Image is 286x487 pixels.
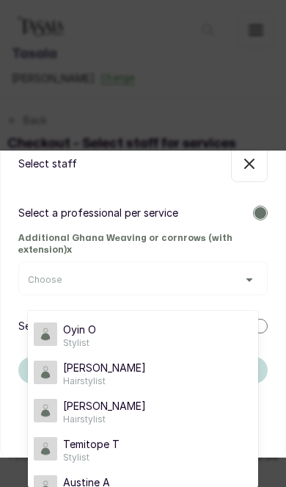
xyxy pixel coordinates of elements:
img: staff image [34,399,57,422]
span: Stylist [63,337,96,349]
p: Select professional that can do all services [18,319,229,333]
button: Continue [18,357,268,383]
span: Stylist [63,452,120,463]
span: [PERSON_NAME] [63,361,146,375]
span: [PERSON_NAME] [63,399,146,414]
span: Temitope T [63,437,120,452]
span: Hairstylist [63,414,146,425]
img: staff image [34,322,57,346]
ul: Choose [28,311,258,487]
img: staff image [34,361,57,384]
span: Choose [28,274,62,286]
span: Oyin O [63,322,96,337]
button: Cancel [18,407,268,433]
h2: Additional Ghana Weaving or cornrows (with extension) x [18,232,268,256]
p: Select a professional per service [18,206,178,220]
img: staff image [34,437,57,461]
button: Choose [28,274,258,286]
p: Select staff [18,156,77,171]
span: Hairstylist [63,375,146,387]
